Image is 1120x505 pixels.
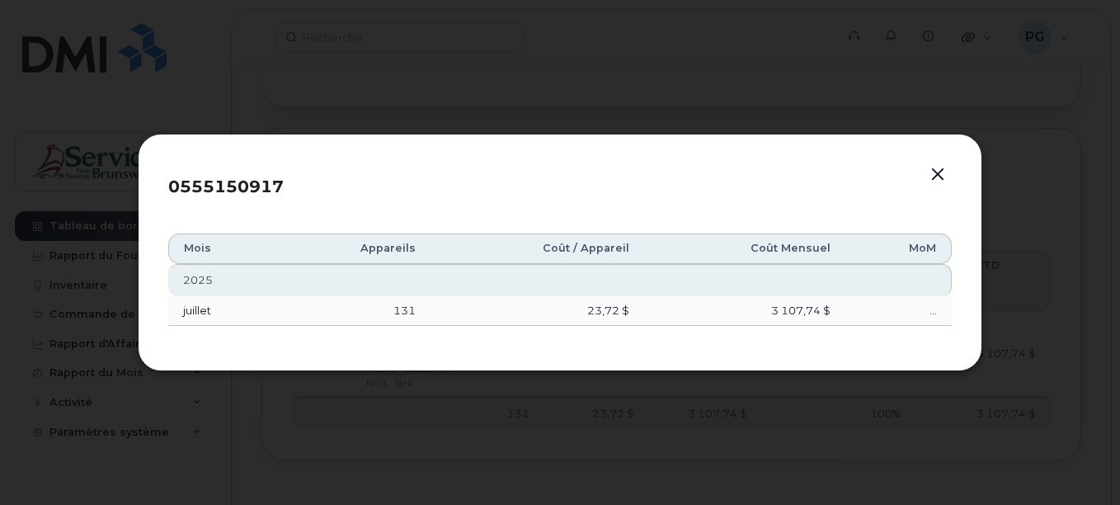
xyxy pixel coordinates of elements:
[431,296,644,326] td: 23,72 $
[860,303,937,319] div: ...
[845,234,952,263] th: MoM
[168,264,952,296] th: 2025
[431,234,644,263] th: Coût / Appareil
[275,234,431,263] th: Appareils
[275,296,431,326] td: 131
[644,234,845,263] th: Coût Mensuel
[644,296,845,326] td: 3 107,74 $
